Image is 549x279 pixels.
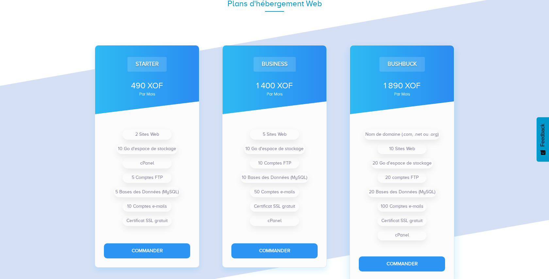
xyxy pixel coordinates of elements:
li: 10 Go d'espace de stockage [244,144,305,154]
li: 20 Go d'espace de stockage [371,158,433,168]
li: 20 Bases des Données (MySQL) [368,187,437,197]
li: 10 Comptes e-mails [123,201,172,212]
li: 10 Go d'espace de stockage [117,144,177,154]
li: Certificat SSL gratuit [123,216,172,226]
li: Certificat SSL gratuit [377,216,426,226]
div: par mois [231,92,318,96]
div: par mois [104,92,190,96]
div: 490 XOF [104,80,190,92]
div: 1 890 XOF [359,80,445,92]
div: par mois [359,92,445,96]
li: Nom de domaine (.com, .net ou .org) [364,129,440,140]
div: Business [254,57,296,71]
li: 5 Sites Web [250,129,299,140]
li: 5 Bases des Données (MySQL) [114,187,180,197]
li: 10 Comptes FTP [250,158,299,168]
li: 2 Sites Web [123,129,172,140]
div: Bushbuck [379,57,425,71]
button: Commander [231,243,318,258]
div: 1 400 XOF [231,80,318,92]
li: 50 Comptes e-mails [250,187,299,197]
div: Starter [127,57,167,71]
li: cPanel [250,216,299,226]
li: 10 Sites Web [377,144,426,154]
button: Feedback - Afficher l’enquête [537,117,549,162]
li: 5 Comptes FTP [123,172,172,183]
li: 20 comptes FTP [377,172,426,183]
button: Commander [359,256,445,271]
li: 10 Bases des Données (MySQL) [241,172,308,183]
iframe: Drift Widget Chat Controller [516,246,541,271]
span: Feedback [540,124,546,147]
li: Certificat SSL gratuit [250,201,299,212]
button: Commander [104,243,190,258]
li: 100 Comptes e-mails [377,201,426,212]
li: cPanel [123,158,172,168]
li: cPanel [377,230,426,240]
